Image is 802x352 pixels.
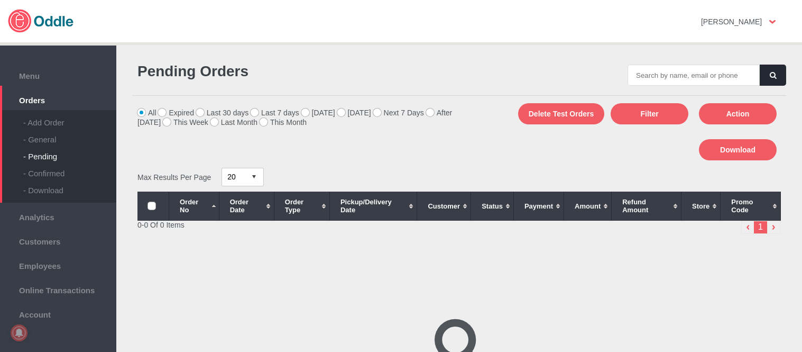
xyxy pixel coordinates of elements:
[681,192,721,221] th: Store
[169,192,219,221] th: Order No
[337,109,371,117] label: [DATE]
[163,118,208,127] label: This Week
[23,127,116,144] div: - General
[612,192,681,221] th: Refund Amount
[251,109,299,117] label: Last 7 days
[210,118,257,127] label: Last Month
[5,210,111,222] span: Analytics
[23,144,116,161] div: - Pending
[5,69,111,80] span: Menu
[260,118,307,127] label: This Month
[5,283,111,295] span: Online Transactions
[23,161,116,178] div: - Confirmed
[5,234,111,246] span: Customers
[518,103,604,124] button: Delete Test Orders
[754,221,767,234] li: 1
[721,192,781,221] th: Promo Code
[137,63,454,80] h1: Pending Orders
[301,109,335,117] label: [DATE]
[5,93,111,105] span: Orders
[564,192,612,221] th: Amount
[699,139,777,160] button: Download
[274,192,329,221] th: Order Type
[137,173,211,181] span: Max Results Per Page
[23,110,116,127] div: - Add Order
[699,103,777,124] button: Action
[137,109,156,117] label: All
[158,109,193,117] label: Expired
[701,17,762,26] strong: [PERSON_NAME]
[219,192,274,221] th: Order Date
[137,221,185,229] span: 0-0 Of 0 Items
[196,109,248,117] label: Last 30 days
[373,109,424,117] label: Next 7 Days
[5,259,111,270] span: Employees
[513,192,564,221] th: Payment
[611,103,688,124] button: Filter
[5,308,111,319] span: Account
[417,192,471,221] th: Customer
[329,192,417,221] th: Pickup/Delivery Date
[741,221,754,234] img: left-arrow-small.png
[628,65,760,86] input: Search by name, email or phone
[471,192,514,221] th: Status
[23,178,116,195] div: - Download
[769,20,776,24] img: user-option-arrow.png
[767,221,780,234] img: right-arrow.png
